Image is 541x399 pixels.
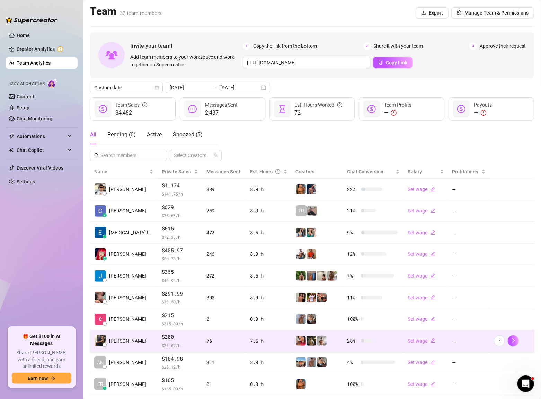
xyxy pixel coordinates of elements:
div: z [103,213,107,217]
div: 8.0 h [250,294,287,301]
div: z [103,256,107,261]
div: Est. Hours [250,168,282,175]
span: Chat Copilot [17,145,66,156]
td: — [448,308,490,330]
span: 7 % [347,272,358,280]
span: Earn now [28,375,48,381]
img: Axel [307,184,316,194]
span: Approve their request [480,42,526,50]
img: AI Chatter [47,78,58,88]
span: more [497,338,502,343]
div: 246 [206,250,242,258]
img: Osvaldo [317,293,327,302]
img: JUSTIN [296,249,306,259]
span: $165 [162,376,198,384]
a: Chat Monitoring [17,116,52,121]
h2: Team [90,5,162,18]
span: Name [94,168,148,175]
span: info-circle [142,101,147,109]
span: FR [97,380,103,388]
span: dollar-circle [99,105,107,113]
div: 8.0 h [250,359,287,366]
img: Zach [296,357,306,367]
span: [PERSON_NAME] [109,359,146,366]
img: Ralphy [317,271,327,281]
span: Export [429,10,443,16]
span: message [188,105,197,113]
span: AN [97,359,104,366]
span: 32 team members [120,10,162,16]
img: Zaddy [307,228,316,237]
span: [PERSON_NAME] [109,294,146,301]
a: Set wageedit [408,338,435,344]
span: 21 % [347,207,358,215]
button: Export [416,7,449,18]
span: 3 [469,42,477,50]
img: Vanessa [296,336,306,346]
a: Set wageedit [408,187,435,192]
span: dollar-circle [367,105,376,113]
div: — [384,109,411,117]
span: edit [431,273,435,278]
img: George [307,314,316,324]
a: Set wageedit [408,230,435,235]
img: Tony [307,336,316,346]
div: Team Sales [115,101,147,109]
div: 7.5 h [250,337,287,345]
span: 72 [295,109,342,117]
span: edit [431,317,435,321]
span: search [94,153,99,158]
a: Set wageedit [408,295,435,300]
span: edit [431,338,435,343]
a: Set wageedit [408,251,435,257]
th: Creators [292,165,343,179]
span: swap-right [212,85,218,90]
img: Katy [296,228,306,237]
div: 272 [206,272,242,280]
div: 472 [206,229,242,236]
img: Joey [307,357,316,367]
a: Creator Analytics exclamation-circle [17,44,72,55]
div: 8.5 h [250,229,287,236]
span: $ 50.75 /h [162,255,198,262]
span: $ 26.67 /h [162,342,198,349]
div: All [90,130,96,139]
span: 22 % [347,185,358,193]
span: $ 36.50 /h [162,298,198,305]
td: — [448,330,490,352]
td: — [448,287,490,309]
img: Mary Jane Moren… [95,248,106,260]
span: 100 % [347,380,358,388]
span: question-circle [275,168,280,175]
span: Custom date [94,82,159,93]
span: 2 [363,42,371,50]
div: Est. Hours Worked [295,101,342,109]
div: 300 [206,294,242,301]
a: Set wageedit [408,316,435,322]
td: — [448,244,490,265]
img: Nathaniel [327,271,337,281]
a: Set wageedit [408,381,435,387]
div: — [474,109,492,117]
td: — [448,265,490,287]
div: 8.0 h [250,207,287,215]
span: right [511,338,516,343]
button: Manage Team & Permissions [451,7,534,18]
a: Discover Viral Videos [17,165,63,171]
div: 259 [206,207,242,215]
img: Exon Locsin [95,227,106,238]
span: $ 78.63 /h [162,212,198,219]
span: team [214,153,218,157]
span: Messages Sent [206,169,240,174]
img: Joey [296,314,306,324]
span: $405.97 [162,246,198,255]
a: Set wageedit [408,208,435,214]
span: $ 72.35 /h [162,234,198,241]
span: 11 % [347,294,358,301]
span: edit [431,208,435,213]
a: Setup [17,105,29,110]
span: Profitability [452,169,479,174]
span: Add team members to your workspace and work together on Supercreator. [130,53,240,69]
span: 4 % [347,359,358,366]
span: [PERSON_NAME] [109,337,146,345]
